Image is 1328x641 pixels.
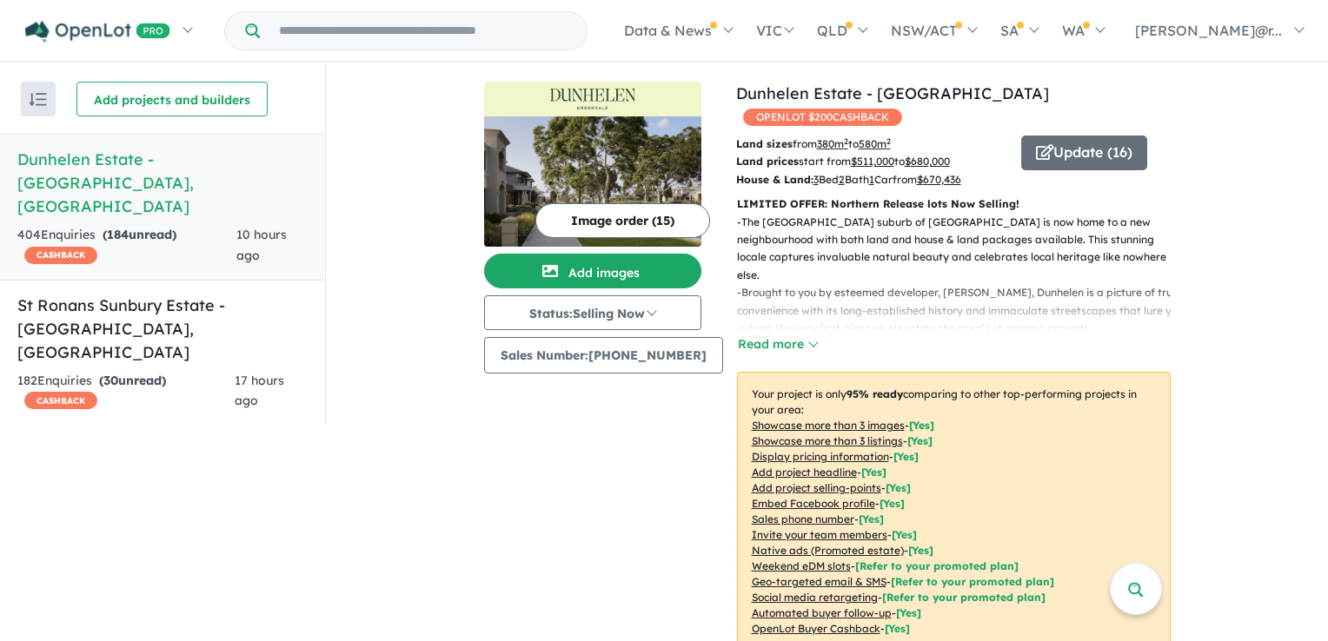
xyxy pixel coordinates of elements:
[737,214,1185,285] p: - The [GEOGRAPHIC_DATA] suburb of [GEOGRAPHIC_DATA] is now home to a new neighbourhood with both ...
[886,136,891,146] sup: 2
[491,89,694,109] img: Dunhelen Estate - Greenvale Logo
[24,392,97,409] span: CASHBACK
[752,591,878,604] u: Social media retargeting
[909,419,934,432] span: [ Yes ]
[848,137,891,150] span: to
[885,622,910,635] span: [Yes]
[736,137,793,150] b: Land sizes
[893,450,919,463] span: [ Yes ]
[908,544,933,557] span: [Yes]
[905,155,950,168] u: $ 680,000
[859,137,891,150] u: 580 m
[1021,135,1147,170] button: Update (16)
[752,512,854,525] u: Sales phone number
[844,136,848,146] sup: 2
[752,559,851,572] u: Weekend eDM slots
[861,466,886,479] span: [ Yes ]
[25,21,170,43] img: Openlot PRO Logo White
[17,371,235,413] div: 182 Enquir ies
[894,155,950,168] span: to
[736,173,813,186] b: House & Land:
[880,497,905,510] span: [ Yes ]
[99,373,166,388] strong: ( unread)
[17,294,308,364] h5: St Ronans Sunbury Estate - [GEOGRAPHIC_DATA] , [GEOGRAPHIC_DATA]
[851,155,894,168] u: $ 511,000
[484,295,701,330] button: Status:Selling Now
[737,284,1185,337] p: - Brought to you by esteemed developer, [PERSON_NAME], Dunhelen is a picture of true convenience ...
[736,153,1008,170] p: start from
[263,12,583,50] input: Try estate name, suburb, builder or developer
[752,434,903,447] u: Showcase more than 3 listings
[817,137,848,150] u: 380 m
[752,528,887,541] u: Invite your team members
[737,334,819,354] button: Read more
[892,528,917,541] span: [ Yes ]
[103,227,176,242] strong: ( unread)
[752,450,889,463] u: Display pricing information
[484,82,701,247] a: Dunhelen Estate - Greenvale LogoDunhelen Estate - Greenvale
[752,419,905,432] u: Showcase more than 3 images
[107,227,129,242] span: 184
[813,173,819,186] u: 3
[484,116,701,247] img: Dunhelen Estate - Greenvale
[886,481,911,494] span: [ Yes ]
[17,225,236,267] div: 404 Enquir ies
[839,173,845,186] u: 2
[869,173,874,186] u: 1
[17,148,308,218] h5: Dunhelen Estate - [GEOGRAPHIC_DATA] , [GEOGRAPHIC_DATA]
[882,591,1046,604] span: [Refer to your promoted plan]
[752,606,892,619] u: Automated buyer follow-up
[484,254,701,288] button: Add images
[743,109,902,126] span: OPENLOT $ 200 CASHBACK
[896,606,921,619] span: [Yes]
[917,173,961,186] u: $ 670,436
[907,434,933,447] span: [ Yes ]
[103,373,118,388] span: 30
[24,247,97,264] span: CASHBACK
[737,195,1171,213] p: LIMITED OFFER: Northern Release lots Now Selling!
[752,622,880,635] u: OpenLot Buyer Cashback
[736,135,1008,153] p: from
[236,227,287,263] span: 10 hours ago
[752,481,881,494] u: Add project selling-points
[891,575,1054,588] span: [Refer to your promoted plan]
[484,337,723,373] button: Sales Number:[PHONE_NUMBER]
[752,544,904,557] u: Native ads (Promoted estate)
[1135,22,1282,39] span: [PERSON_NAME]@r...
[847,387,903,400] b: 95 % ready
[855,559,1019,572] span: [Refer to your promoted plan]
[752,466,857,479] u: Add project headline
[752,497,875,510] u: Embed Facebook profile
[736,171,1008,188] p: Bed Bath Car from
[859,512,884,525] span: [ Yes ]
[235,373,284,409] span: 17 hours ago
[76,82,268,116] button: Add projects and builders
[736,83,1049,103] a: Dunhelen Estate - [GEOGRAPHIC_DATA]
[30,93,47,106] img: sort.svg
[736,155,799,168] b: Land prices
[752,575,886,588] u: Geo-targeted email & SMS
[535,203,710,238] button: Image order (15)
